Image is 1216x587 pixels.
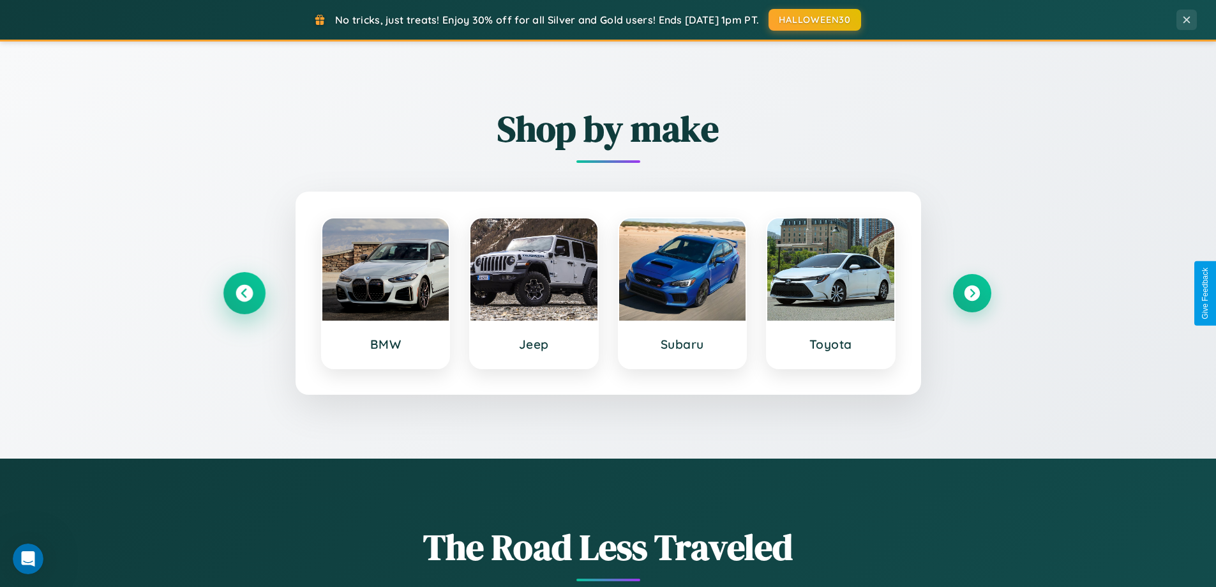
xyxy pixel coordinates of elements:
[225,104,991,153] h2: Shop by make
[769,9,861,31] button: HALLOWEEN30
[1201,268,1210,319] div: Give Feedback
[335,13,759,26] span: No tricks, just treats! Enjoy 30% off for all Silver and Gold users! Ends [DATE] 1pm PT.
[225,522,991,572] h1: The Road Less Traveled
[780,337,882,352] h3: Toyota
[335,337,437,352] h3: BMW
[483,337,585,352] h3: Jeep
[13,544,43,574] iframe: Intercom live chat
[632,337,733,352] h3: Subaru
